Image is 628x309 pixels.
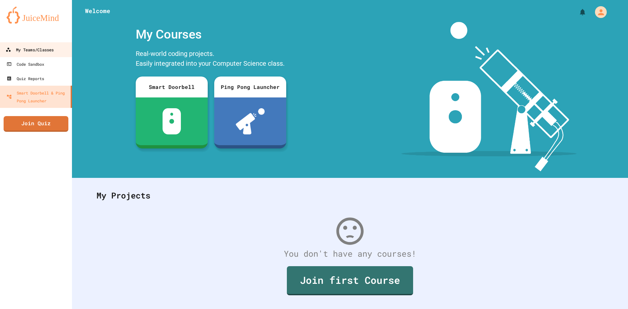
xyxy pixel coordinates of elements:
div: My Teams/Classes [6,46,54,54]
div: Smart Doorbell [136,77,208,97]
img: ppl-with-ball.png [236,108,265,134]
div: My Account [588,5,608,20]
img: banner-image-my-projects.png [401,22,577,171]
div: My Courses [132,22,289,47]
div: Real-world coding projects. Easily integrated into your Computer Science class. [132,47,289,72]
div: Quiz Reports [7,75,44,82]
img: logo-orange.svg [7,7,65,24]
a: Join first Course [287,266,413,295]
div: My Projects [90,183,610,208]
div: My Notifications [567,7,588,18]
div: Ping Pong Launcher [214,77,286,97]
a: Join Quiz [4,116,68,132]
div: Smart Doorbell & Ping Pong Launcher [7,89,68,105]
img: sdb-white.svg [163,108,181,134]
div: Code Sandbox [7,60,44,68]
div: You don't have any courses! [90,248,610,260]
